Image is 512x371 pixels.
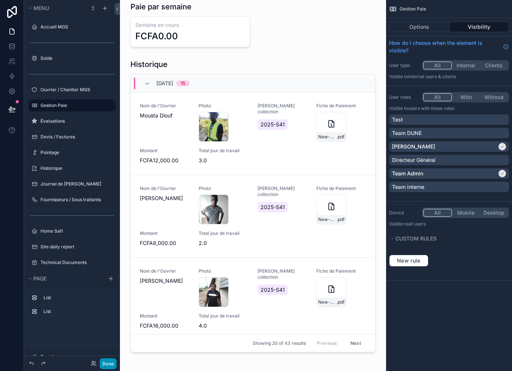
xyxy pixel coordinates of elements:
[389,221,509,227] p: Visible to
[181,80,185,86] div: 15
[389,210,419,216] label: Device
[389,255,428,267] button: New rule
[40,165,111,171] label: Historique
[43,295,109,301] label: List
[423,93,452,101] button: All
[40,150,111,156] label: Pointage
[27,3,85,13] button: Menu
[40,260,111,266] label: Technical Documents
[40,134,111,140] label: Devis / Factures
[40,244,111,250] label: Site daily report
[389,233,505,244] button: Custom rules
[33,5,49,11] span: Menu
[40,55,111,61] label: Solde
[408,221,426,227] span: all users
[40,87,111,93] label: Ouvrier / Chantier MGS
[452,93,480,101] button: With
[423,209,452,217] button: All
[33,275,46,282] span: Page
[394,257,424,264] span: New rule
[389,62,419,68] label: User type
[43,309,109,315] label: List
[480,209,508,217] button: Desktop
[480,61,508,70] button: Clients
[40,228,111,234] label: Home Safi
[389,74,509,80] p: Visible to
[449,22,509,32] button: Visibility
[345,337,366,349] button: Next
[389,94,419,100] label: User roles
[395,235,437,242] span: Custom rules
[40,118,111,124] label: Évaluations
[408,74,456,79] span: Internal users & clients
[392,156,436,164] p: Directeur Général
[452,209,480,217] button: Mobile
[392,129,422,137] p: Team DUNE
[24,288,120,325] div: scrollable content
[389,39,509,54] a: How do I choose when the element is visible?
[100,358,117,369] button: Done
[480,93,508,101] button: Without
[408,105,454,111] span: Users with these roles
[392,116,403,123] p: Test
[27,273,103,284] button: Page
[392,143,435,150] p: [PERSON_NAME]
[389,22,449,32] button: Options
[392,170,423,177] p: Team Admin
[452,61,480,70] button: Internal
[423,61,452,70] button: All
[40,24,111,30] label: Accueil MGS
[389,105,509,111] p: Visible to
[40,181,111,187] label: Journal de [PERSON_NAME]
[392,183,424,191] p: Team interne
[156,80,173,87] span: [DATE]
[253,340,306,346] span: Showing 20 of 43 results
[400,6,426,12] span: Gestion Paie
[40,197,111,203] label: Fournisseurs / Sous traitants
[40,102,111,108] label: Gestion Paie
[389,39,500,54] span: How do I choose when the element is visible?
